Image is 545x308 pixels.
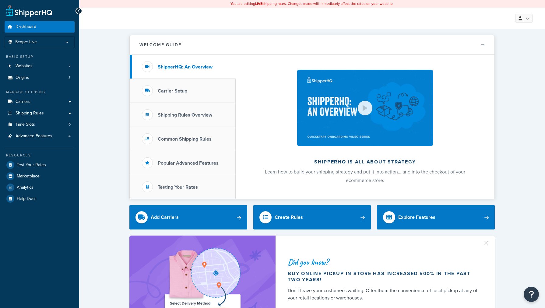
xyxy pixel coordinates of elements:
[158,136,212,142] h3: Common Shipping Rules
[158,112,212,118] h3: Shipping Rules Overview
[5,108,75,119] a: Shipping Rules
[265,168,465,184] span: Learn how to build your shipping strategy and put it into action… and into the checkout of your e...
[377,205,495,229] a: Explore Features
[130,35,494,55] button: Welcome Guide
[69,75,71,80] span: 3
[69,134,71,139] span: 4
[288,287,480,302] div: Don't leave your customer's waiting. Offer them the convenience of local pickup at any of your re...
[253,205,371,229] a: Create Rules
[158,88,187,94] h3: Carrier Setup
[5,54,75,59] div: Basic Setup
[5,72,75,83] a: Origins3
[5,96,75,107] a: Carriers
[5,21,75,33] a: Dashboard
[16,134,52,139] span: Advanced Features
[17,196,37,201] span: Help Docs
[158,160,219,166] h3: Popular Advanced Features
[524,287,539,302] button: Open Resource Center
[5,171,75,182] a: Marketplace
[16,99,30,104] span: Carriers
[17,185,33,190] span: Analytics
[5,61,75,72] li: Websites
[139,43,181,47] h2: Welcome Guide
[16,75,29,80] span: Origins
[16,64,33,69] span: Websites
[255,1,262,6] b: LIVE
[252,159,478,165] h2: ShipperHQ is all about strategy
[16,111,44,116] span: Shipping Rules
[5,159,75,170] a: Test Your Rates
[17,163,46,168] span: Test Your Rates
[5,72,75,83] li: Origins
[398,213,435,222] div: Explore Features
[5,153,75,158] div: Resources
[5,119,75,130] a: Time Slots0
[5,182,75,193] a: Analytics
[5,193,75,204] a: Help Docs
[275,213,303,222] div: Create Rules
[5,131,75,142] a: Advanced Features4
[16,122,35,127] span: Time Slots
[16,24,36,30] span: Dashboard
[151,213,179,222] div: Add Carriers
[158,184,198,190] h3: Testing Your Rates
[15,40,37,45] span: Scope: Live
[5,131,75,142] li: Advanced Features
[69,122,71,127] span: 0
[5,89,75,95] div: Manage Shipping
[5,119,75,130] li: Time Slots
[158,64,213,70] h3: ShipperHQ: An Overview
[5,61,75,72] a: Websites2
[129,205,247,229] a: Add Carriers
[69,64,71,69] span: 2
[288,271,480,283] div: Buy online pickup in store has increased 500% in the past two years!
[297,70,433,146] img: ShipperHQ is all about strategy
[17,174,40,179] span: Marketplace
[288,258,480,266] div: Did you know?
